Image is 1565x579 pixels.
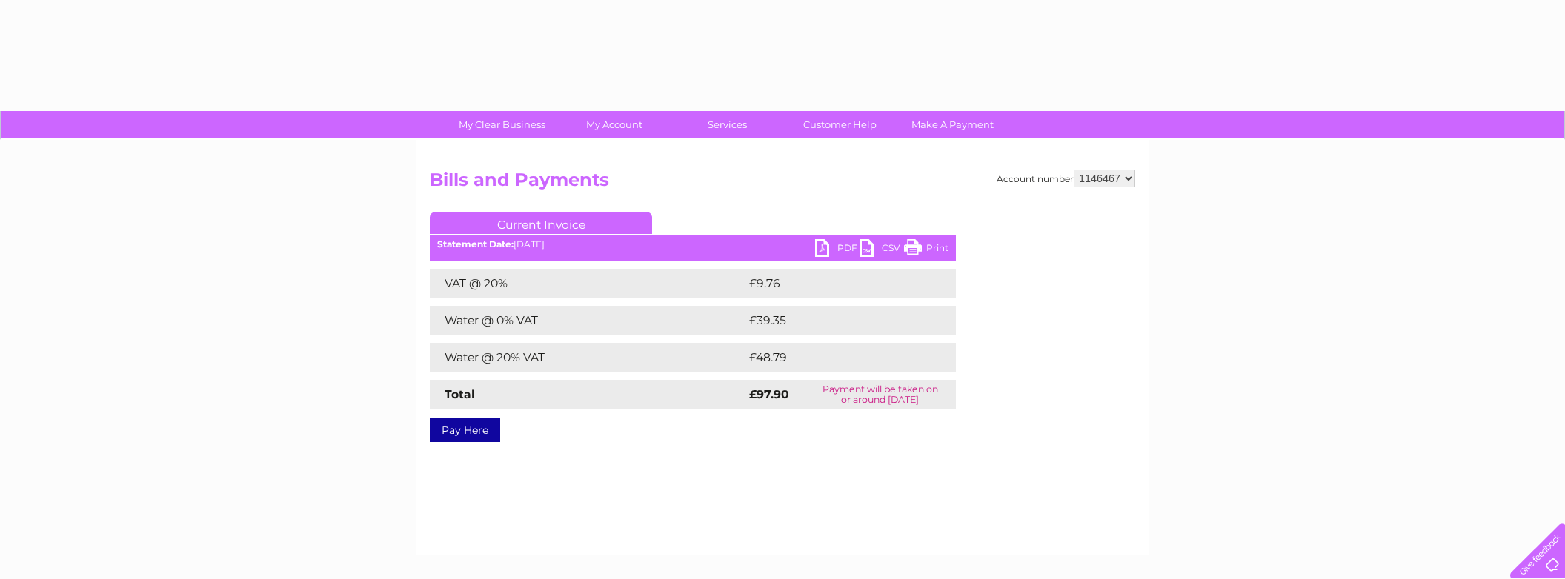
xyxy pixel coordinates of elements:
a: Current Invoice [430,212,652,234]
td: VAT @ 20% [430,269,745,298]
td: £9.76 [745,269,922,298]
td: £48.79 [745,343,926,372]
td: Water @ 20% VAT [430,343,745,372]
td: £39.35 [745,306,926,335]
a: Services [666,111,788,138]
td: Water @ 0% VAT [430,306,745,335]
a: CSV [860,239,904,261]
div: Account number [997,170,1135,187]
h2: Bills and Payments [430,170,1135,198]
a: My Account [554,111,676,138]
div: [DATE] [430,239,956,250]
a: Make A Payment [891,111,1014,138]
a: Print [904,239,948,261]
strong: £97.90 [749,387,789,401]
a: PDF [815,239,860,261]
a: My Clear Business [441,111,563,138]
td: Payment will be taken on or around [DATE] [804,380,956,409]
b: Statement Date: [437,238,514,250]
a: Pay Here [430,418,500,442]
strong: Total [445,387,475,401]
a: Customer Help [779,111,901,138]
